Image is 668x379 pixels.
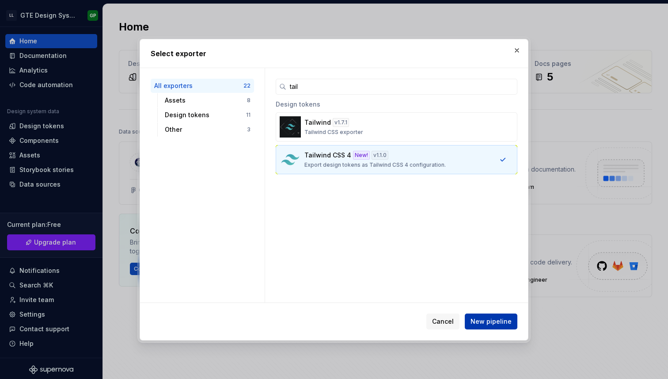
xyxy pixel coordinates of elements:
button: New pipeline [465,314,517,329]
div: Design tokens [165,111,246,119]
div: All exporters [154,81,243,90]
button: Other3 [161,123,254,137]
button: All exporters22 [151,79,254,93]
p: Export design tokens as Tailwind CSS 4 configuration. [304,161,446,168]
button: Cancel [426,314,459,329]
input: Search... [286,79,517,95]
div: New! [353,151,370,160]
div: Other [165,125,247,134]
div: v 1.7.1 [333,118,349,127]
span: Cancel [432,317,454,326]
button: Tailwind CSS 4New!v1.1.0Export design tokens as Tailwind CSS 4 configuration. [276,145,517,174]
button: Design tokens11 [161,108,254,122]
div: 11 [246,111,250,119]
button: Assets8 [161,93,254,107]
div: 3 [247,126,250,133]
p: Tailwind CSS exporter [304,129,363,136]
p: Tailwind [304,118,331,127]
p: Tailwind CSS 4 [304,151,351,160]
h2: Select exporter [151,48,517,59]
div: Assets [165,96,247,105]
div: 8 [247,97,250,104]
div: 22 [243,82,250,89]
div: v 1.1.0 [372,151,388,160]
div: Design tokens [276,95,517,112]
button: Tailwindv1.7.1Tailwind CSS exporter [276,112,517,142]
span: New pipeline [471,317,512,326]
